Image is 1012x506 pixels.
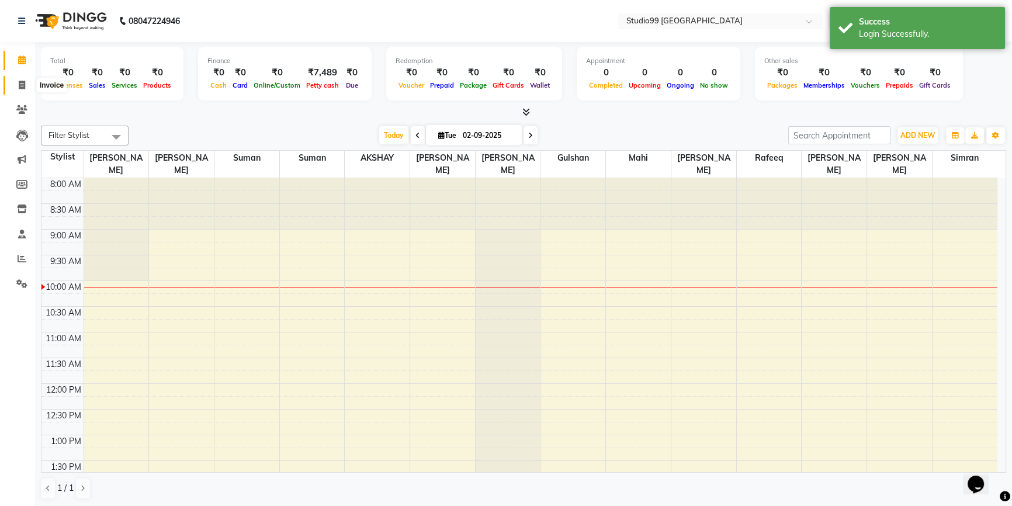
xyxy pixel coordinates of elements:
div: ₹0 [800,66,848,79]
div: 8:00 AM [48,178,84,190]
div: Stylist [41,151,84,163]
div: ₹0 [527,66,553,79]
span: AKSHAY [345,151,410,165]
span: mahi [606,151,671,165]
span: Prepaids [883,81,916,89]
div: 12:30 PM [44,410,84,422]
div: Success [859,16,996,28]
div: 9:30 AM [48,255,84,268]
span: ADD NEW [900,131,935,140]
span: Gulshan [540,151,605,165]
div: 8:30 AM [48,204,84,216]
input: 2025-09-02 [459,127,518,144]
span: Prepaid [427,81,457,89]
div: Appointment [586,56,731,66]
div: ₹0 [396,66,427,79]
span: Ongoing [664,81,697,89]
span: [PERSON_NAME] [410,151,475,178]
span: Package [457,81,490,89]
div: ₹0 [109,66,140,79]
div: ₹0 [140,66,174,79]
span: [PERSON_NAME] [867,151,932,178]
img: logo [30,5,110,37]
span: Gift Cards [490,81,527,89]
div: ₹0 [251,66,303,79]
div: ₹0 [764,66,800,79]
div: 11:00 AM [43,332,84,345]
span: [PERSON_NAME] [671,151,736,178]
span: Services [109,81,140,89]
span: [PERSON_NAME] [476,151,540,178]
div: ₹0 [342,66,362,79]
span: Voucher [396,81,427,89]
div: 12:00 PM [44,384,84,396]
span: Tue [435,131,459,140]
div: ₹0 [848,66,883,79]
span: Gift Cards [916,81,954,89]
div: Login Successfully. [859,28,996,40]
div: 1:00 PM [48,435,84,448]
div: Invoice [37,78,67,92]
button: ADD NEW [897,127,938,144]
div: ₹0 [490,66,527,79]
div: 9:00 AM [48,230,84,242]
div: 10:30 AM [43,307,84,319]
span: 1 / 1 [57,482,74,494]
span: Card [230,81,251,89]
span: Vouchers [848,81,883,89]
span: Completed [586,81,626,89]
div: 0 [664,66,697,79]
div: ₹0 [883,66,916,79]
span: Rafeeq [737,151,802,165]
div: ₹0 [86,66,109,79]
span: Petty cash [303,81,342,89]
span: [PERSON_NAME] [149,151,214,178]
div: ₹0 [457,66,490,79]
span: [PERSON_NAME] [802,151,867,178]
span: Packages [764,81,800,89]
div: Total [50,56,174,66]
b: 08047224946 [129,5,180,37]
span: Upcoming [626,81,664,89]
span: Due [343,81,361,89]
div: 0 [586,66,626,79]
span: Simran [933,151,997,165]
span: Sales [86,81,109,89]
span: [PERSON_NAME] [84,151,149,178]
div: Finance [207,56,362,66]
div: ₹0 [230,66,251,79]
span: Cash [207,81,230,89]
div: ₹0 [916,66,954,79]
iframe: chat widget [963,459,1000,494]
div: Other sales [764,56,954,66]
span: No show [697,81,731,89]
div: 1:30 PM [48,461,84,473]
span: Filter Stylist [48,130,89,140]
span: Suman [280,151,345,165]
div: 0 [626,66,664,79]
div: 11:30 AM [43,358,84,370]
div: ₹0 [207,66,230,79]
div: ₹0 [427,66,457,79]
div: ₹7,489 [303,66,342,79]
span: Suman [214,151,279,165]
span: Memberships [800,81,848,89]
input: Search Appointment [788,126,890,144]
div: Redemption [396,56,553,66]
span: Products [140,81,174,89]
span: Today [379,126,408,144]
div: 10:00 AM [43,281,84,293]
div: 0 [697,66,731,79]
span: Online/Custom [251,81,303,89]
span: Wallet [527,81,553,89]
div: ₹0 [50,66,86,79]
